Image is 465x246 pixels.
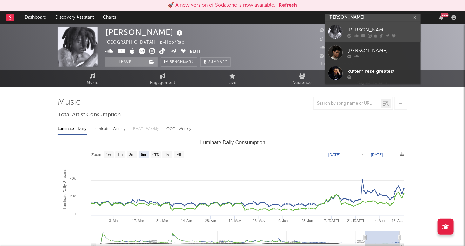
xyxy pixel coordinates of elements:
button: 99+ [439,15,443,20]
span: Music [87,79,99,87]
span: Summary [208,60,227,64]
text: 18. A… [392,219,403,222]
span: 171,600 [320,37,344,41]
span: Benchmark [170,58,194,66]
div: Luminate - Daily [58,124,87,134]
text: 17. Mar [132,219,144,222]
text: 7. [DATE] [324,219,339,222]
a: Engagement [128,70,198,87]
text: [DATE] [328,153,340,157]
text: 26. May [253,219,266,222]
text: Zoom [91,153,101,157]
div: 🚀 A new version of Sodatone is now available. [168,2,276,9]
text: 14. Apr [181,219,192,222]
div: [PERSON_NAME] [347,26,417,34]
text: 0 [74,212,76,216]
text: [DATE] [371,153,383,157]
a: kuttem rese greatest [325,63,421,84]
div: kuttem rese greatest [347,68,417,75]
text: All [177,153,181,157]
text: 3. Mar [109,219,119,222]
div: 99 + [441,13,449,17]
a: Benchmark [161,57,197,67]
text: → [360,153,364,157]
a: Audience [267,70,337,87]
div: OCC - Weekly [166,124,192,134]
text: 1y [165,153,169,157]
span: Live [228,79,237,87]
a: Music [58,70,128,87]
text: 9. Jun [278,219,288,222]
text: 21. [DATE] [347,219,364,222]
div: [PERSON_NAME] [105,27,184,38]
div: Luminate - Weekly [93,124,127,134]
a: [PERSON_NAME] [325,22,421,42]
text: 12. May [229,219,241,222]
span: 160,727 Monthly Listeners [320,54,383,58]
div: [PERSON_NAME] [347,47,417,55]
text: 28. Apr [205,219,216,222]
a: Dashboard [20,11,51,24]
a: Charts [98,11,120,24]
span: Audience [293,79,312,87]
text: 1w [106,153,111,157]
a: Live [198,70,267,87]
text: 31. Mar [156,219,168,222]
span: Jump Score: 56.2 [320,62,357,66]
span: 92,886 [320,29,342,33]
text: YTD [152,153,159,157]
a: [PERSON_NAME] [325,42,421,63]
text: 3m [129,153,135,157]
button: Refresh [279,2,297,9]
text: Luminate Daily Consumption [200,140,266,145]
text: 4. Aug [375,219,385,222]
a: Discovery Assistant [51,11,98,24]
input: Search by song name or URL [314,101,381,106]
text: 20k [70,194,76,198]
text: Luminate Daily Streams [63,169,67,209]
button: Summary [200,57,231,67]
text: 40k [70,176,76,180]
span: Total Artist Consumption [58,111,121,119]
input: Search for artists [325,14,421,22]
button: Track [105,57,145,67]
button: Edit [190,48,201,56]
div: [GEOGRAPHIC_DATA] | Hip-Hop/Rap [105,39,192,46]
span: Engagement [150,79,175,87]
text: 6m [141,153,146,157]
text: 1m [118,153,123,157]
text: 23. Jun [302,219,313,222]
span: 2,987 [320,46,339,50]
